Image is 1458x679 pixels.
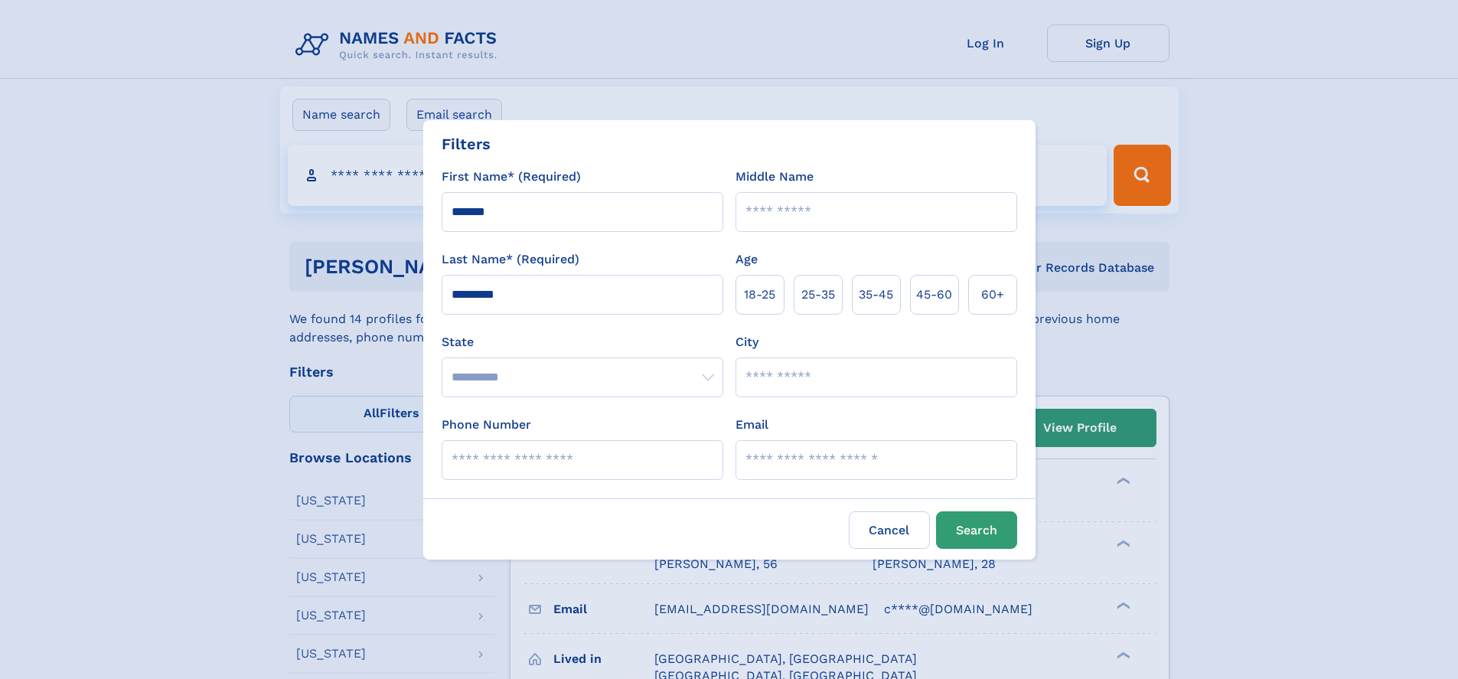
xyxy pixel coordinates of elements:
label: Middle Name [736,168,814,186]
span: 25‑35 [801,286,835,304]
label: First Name* (Required) [442,168,581,186]
span: 45‑60 [916,286,952,304]
label: Age [736,250,758,269]
span: 18‑25 [744,286,775,304]
label: Phone Number [442,416,531,434]
label: State [442,333,723,351]
span: 35‑45 [859,286,893,304]
button: Search [936,511,1017,549]
div: Filters [442,132,491,155]
label: City [736,333,758,351]
span: 60+ [981,286,1004,304]
label: Last Name* (Required) [442,250,579,269]
label: Cancel [849,511,930,549]
label: Email [736,416,768,434]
